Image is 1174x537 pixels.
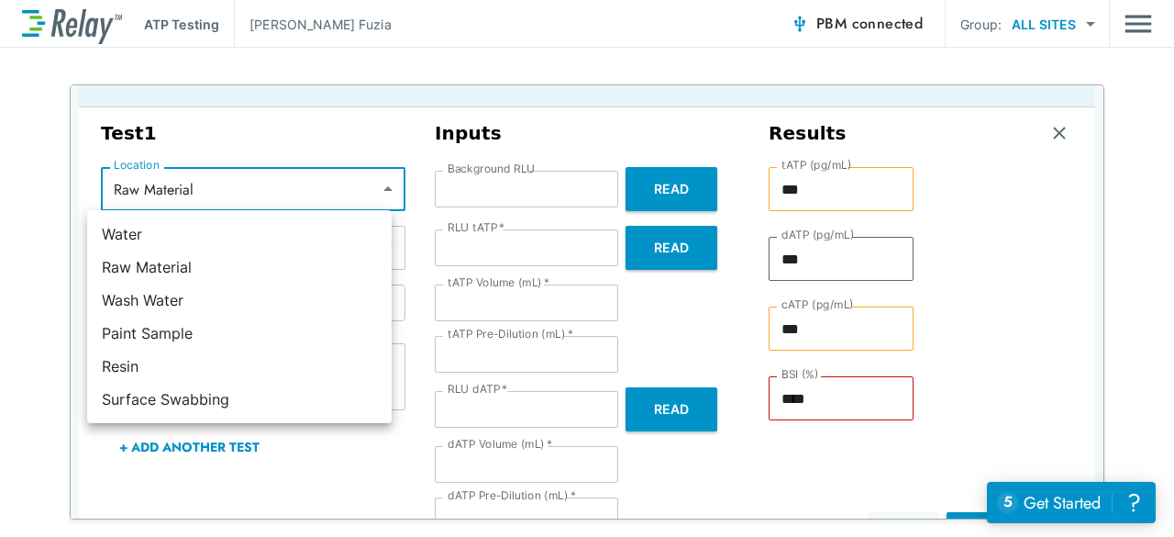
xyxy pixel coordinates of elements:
li: Surface Swabbing [87,383,392,416]
li: Water [87,218,392,251]
li: Raw Material [87,251,392,284]
li: Wash Water [87,284,392,317]
iframe: Resource center [987,482,1156,523]
li: Paint Sample [87,317,392,350]
li: Resin [87,350,392,383]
